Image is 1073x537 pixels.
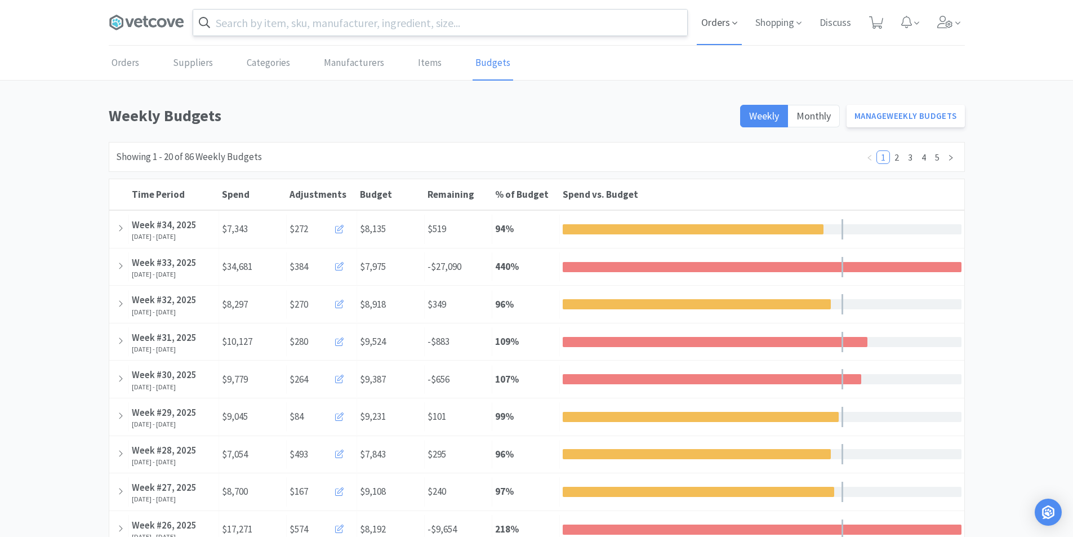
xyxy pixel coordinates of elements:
div: [DATE] - [DATE] [132,458,216,466]
span: $10,127 [222,334,252,349]
div: Showing 1 - 20 of 86 Weekly Budgets [116,149,262,165]
span: $9,779 [222,372,248,387]
span: $574 [290,522,308,537]
span: $8,192 [360,523,386,535]
strong: 218 % [495,523,519,535]
span: Adjustments [290,188,346,201]
span: $7,054 [222,447,248,462]
li: 5 [930,150,944,164]
li: Previous Page [863,150,876,164]
span: $280 [290,334,308,349]
div: Week #28, 2025 [132,443,216,458]
div: Budget [360,188,422,201]
div: [DATE] - [DATE] [132,233,216,241]
a: Discuss [815,18,856,28]
span: $295 [428,448,446,460]
a: 3 [904,151,916,163]
span: $7,343 [222,221,248,237]
span: $7,975 [360,260,386,273]
li: 4 [917,150,930,164]
span: -$883 [428,335,449,348]
span: $8,918 [360,298,386,310]
span: $519 [428,223,446,235]
span: $84 [290,409,304,424]
a: 4 [918,151,930,163]
span: $167 [290,484,308,499]
span: $17,271 [222,522,252,537]
span: $9,524 [360,335,386,348]
div: Remaining [428,188,489,201]
a: ManageWeekly Budgets [847,105,965,127]
a: Suppliers [170,46,216,81]
div: Week #32, 2025 [132,292,216,308]
a: Categories [244,46,293,81]
div: [DATE] - [DATE] [132,495,216,503]
strong: 109 % [495,335,519,348]
strong: 94 % [495,223,514,235]
div: Week #26, 2025 [132,518,216,533]
span: $9,045 [222,409,248,424]
span: $264 [290,372,308,387]
div: Time Period [132,188,216,201]
strong: 99 % [495,410,514,423]
div: Open Intercom Messenger [1035,499,1062,526]
div: Week #30, 2025 [132,367,216,383]
strong: 96 % [495,298,514,310]
li: Next Page [944,150,958,164]
span: -$27,090 [428,260,461,273]
li: 2 [890,150,903,164]
a: 1 [877,151,889,163]
span: $384 [290,259,308,274]
div: Week #27, 2025 [132,480,216,495]
span: $240 [428,485,446,498]
a: 5 [931,151,943,163]
span: $9,231 [360,410,386,423]
span: $34,681 [222,259,252,274]
strong: 96 % [495,448,514,460]
div: Week #29, 2025 [132,405,216,420]
span: $8,297 [222,297,248,312]
i: icon: left [866,154,873,161]
h1: Weekly Budgets [109,103,734,128]
li: 3 [903,150,917,164]
span: $9,387 [360,373,386,385]
div: [DATE] - [DATE] [132,308,216,316]
span: $270 [290,297,308,312]
div: [DATE] - [DATE] [132,420,216,428]
span: $9,108 [360,485,386,498]
div: % of Budget [495,188,557,201]
div: Spend vs. Budget [563,188,961,201]
div: Week #34, 2025 [132,218,216,233]
a: Orders [109,46,142,81]
a: Budgets [473,46,513,81]
span: $493 [290,447,308,462]
span: -$9,654 [428,523,457,535]
span: $349 [428,298,446,310]
span: $8,700 [222,484,248,499]
div: [DATE] - [DATE] [132,345,216,353]
span: Monthly [796,109,831,122]
div: [DATE] - [DATE] [132,383,216,391]
span: $101 [428,410,446,423]
input: Search by item, sku, manufacturer, ingredient, size... [193,10,687,35]
strong: 440 % [495,260,519,273]
span: $8,135 [360,223,386,235]
div: [DATE] - [DATE] [132,270,216,278]
strong: 107 % [495,373,519,385]
div: Week #31, 2025 [132,330,216,345]
span: $272 [290,221,308,237]
div: Spend [222,188,284,201]
span: $7,843 [360,448,386,460]
a: Items [415,46,444,81]
div: Week #33, 2025 [132,255,216,270]
strong: 97 % [495,485,514,498]
a: 2 [891,151,903,163]
a: Manufacturers [321,46,387,81]
i: icon: right [947,154,954,161]
li: 1 [876,150,890,164]
span: -$656 [428,373,449,385]
span: Weekly [749,109,779,122]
